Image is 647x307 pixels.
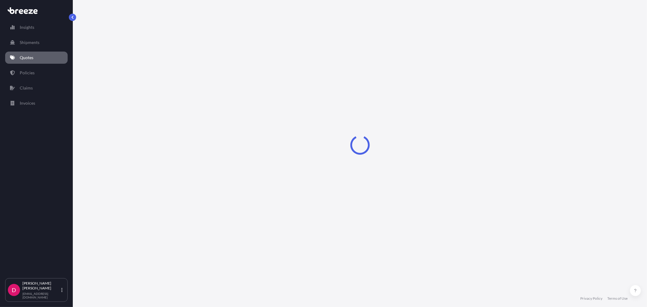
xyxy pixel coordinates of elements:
p: Shipments [20,39,39,46]
p: Quotes [20,55,33,61]
a: Shipments [5,36,68,49]
span: D [12,287,16,293]
a: Insights [5,21,68,33]
p: Invoices [20,100,35,106]
p: [EMAIL_ADDRESS][DOMAIN_NAME] [22,292,60,299]
a: Terms of Use [607,296,628,301]
a: Policies [5,67,68,79]
p: Policies [20,70,35,76]
p: [PERSON_NAME] [PERSON_NAME] [22,281,60,291]
p: Insights [20,24,34,30]
a: Invoices [5,97,68,109]
a: Quotes [5,52,68,64]
p: Claims [20,85,33,91]
a: Privacy Policy [580,296,602,301]
a: Claims [5,82,68,94]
